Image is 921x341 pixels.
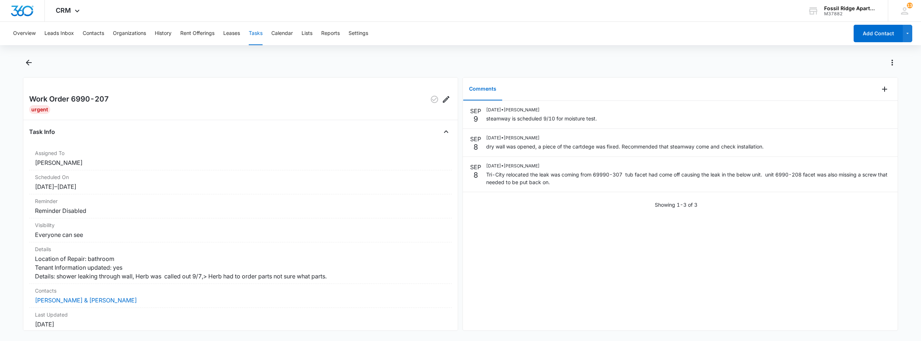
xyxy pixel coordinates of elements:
dd: Everyone can see [35,230,446,239]
dt: Reminder [35,197,446,205]
dt: Details [35,245,446,253]
dt: Contacts [35,287,446,294]
button: Tasks [249,22,263,45]
h4: Task Info [29,127,55,136]
p: 9 [473,115,478,123]
button: Contacts [83,22,104,45]
div: Urgent [29,105,50,114]
dd: Reminder Disabled [35,206,446,215]
dt: Visibility [35,221,446,229]
div: Last Updated[DATE] [29,308,452,332]
div: Contacts[PERSON_NAME] & [PERSON_NAME] [29,284,452,308]
button: Organizations [113,22,146,45]
button: Lists [302,22,312,45]
p: Tri-City relocated the leak was coming from 69990-307 tub facet had come off causing the leak in ... [486,171,890,186]
button: Overview [13,22,36,45]
div: notifications count [907,3,913,8]
div: ReminderReminder Disabled [29,194,452,218]
div: DetailsLocation of Repair: bathroom Tenant Information updated: yes Details: shower leaking throu... [29,242,452,284]
div: account name [824,5,877,11]
div: Assigned To[PERSON_NAME] [29,146,452,170]
p: SEP [470,107,481,115]
button: Edit [440,94,452,105]
button: Settings [349,22,368,45]
button: Add Comment [879,83,890,95]
div: account id [824,11,877,16]
p: [DATE] • [PERSON_NAME] [486,163,890,169]
button: Comments [463,78,502,100]
dt: Assigned To [35,149,446,157]
button: Reports [321,22,340,45]
p: 8 [473,143,478,151]
button: Close [440,126,452,138]
dt: Last Updated [35,311,446,318]
button: Back [23,57,35,68]
p: SEP [470,135,481,143]
h2: Work Order 6990-207 [29,94,109,105]
a: [PERSON_NAME] & [PERSON_NAME] [35,297,137,304]
button: Calendar [271,22,293,45]
dd: [PERSON_NAME] [35,158,446,167]
dd: [DATE] – [DATE] [35,182,446,191]
button: History [155,22,172,45]
div: Scheduled On[DATE]–[DATE] [29,170,452,194]
div: VisibilityEveryone can see [29,218,452,242]
p: [DATE] • [PERSON_NAME] [486,135,764,141]
p: [DATE] • [PERSON_NAME] [486,107,597,113]
button: Rent Offerings [180,22,214,45]
p: Showing 1-3 of 3 [655,201,697,209]
p: SEP [470,163,481,171]
p: 8 [473,171,478,179]
dd: [DATE] [35,320,446,329]
button: Leases [223,22,240,45]
dt: Scheduled On [35,173,446,181]
p: dry wall was opened, a piece of the cartdege was fixed. Recommended that steamway come and check ... [486,143,764,150]
p: steamway is scheduled 9/10 for moisture test. [486,115,597,122]
span: CRM [56,7,71,14]
dd: Location of Repair: bathroom Tenant Information updated: yes Details: shower leaking through wall... [35,254,446,281]
span: 13 [907,3,913,8]
button: Leads Inbox [44,22,74,45]
button: Actions [886,57,898,68]
button: Add Contact [854,25,903,42]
